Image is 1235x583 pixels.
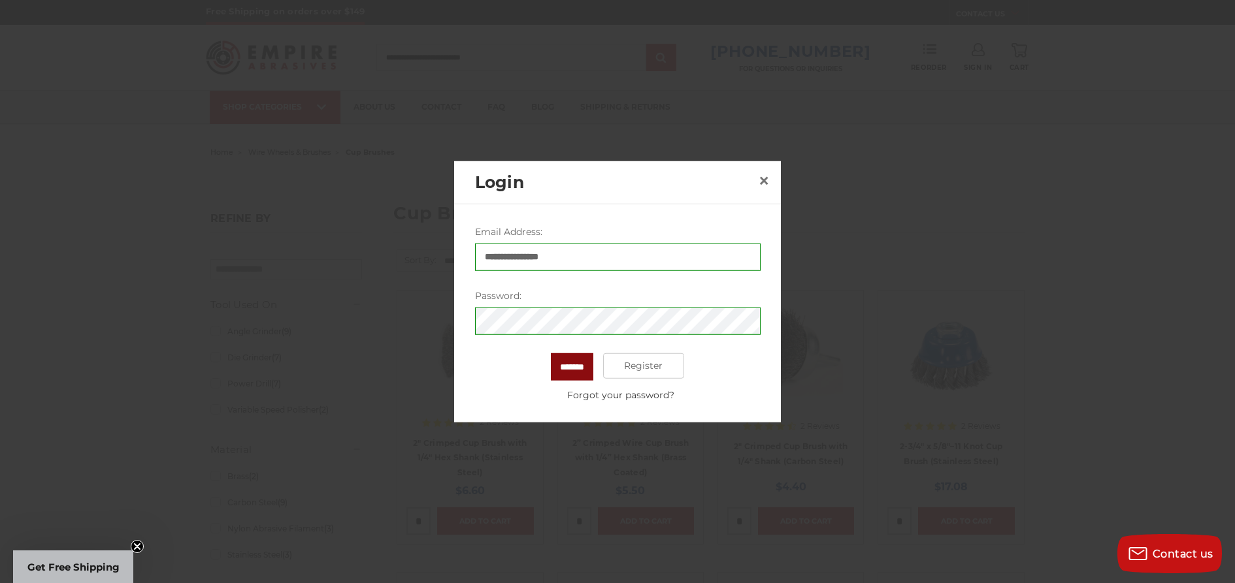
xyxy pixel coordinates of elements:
[758,168,770,193] span: ×
[1153,548,1213,560] span: Contact us
[753,170,774,191] a: Close
[13,550,133,583] div: Get Free ShippingClose teaser
[1117,534,1222,573] button: Contact us
[27,561,120,573] span: Get Free Shipping
[603,353,685,379] a: Register
[475,225,761,238] label: Email Address:
[482,388,760,402] a: Forgot your password?
[475,170,753,195] h2: Login
[131,540,144,553] button: Close teaser
[475,289,761,302] label: Password:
